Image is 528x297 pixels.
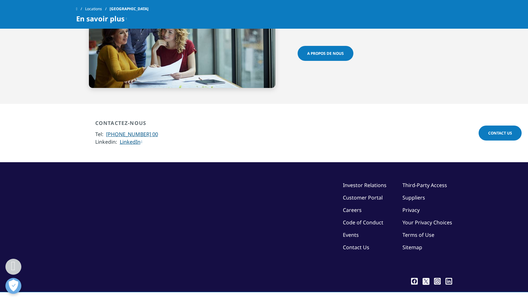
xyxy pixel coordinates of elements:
[307,51,344,56] span: A PROPOS DE NOUS
[479,126,522,141] a: Contact Us
[298,46,353,61] a: A PROPOS DE NOUS
[76,15,125,22] span: En savoir plus
[120,138,142,145] a: LinkedIn
[343,231,359,238] a: Events
[95,131,103,138] span: Tel:
[5,278,21,294] button: Ouvrir le centre de préférences
[343,206,362,214] a: Careers
[402,219,452,226] a: Your Privacy Choices
[343,194,383,201] a: Customer Portal
[106,131,158,138] a: [PHONE_NUMBER] 00
[402,182,447,189] a: Third-Party Access
[95,138,117,145] span: Linkedin:
[343,182,387,189] a: Investor Relations
[402,194,425,201] a: Suppliers
[402,244,422,251] a: Sitemap
[343,219,383,226] a: Code of Conduct
[95,120,158,131] div: CONTACTEZ-NOUS
[488,130,512,136] span: Contact Us
[110,3,148,15] span: [GEOGRAPHIC_DATA]
[402,231,434,238] a: Terms of Use
[402,206,420,214] a: Privacy
[343,244,369,251] a: Contact Us
[85,3,110,15] a: Locations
